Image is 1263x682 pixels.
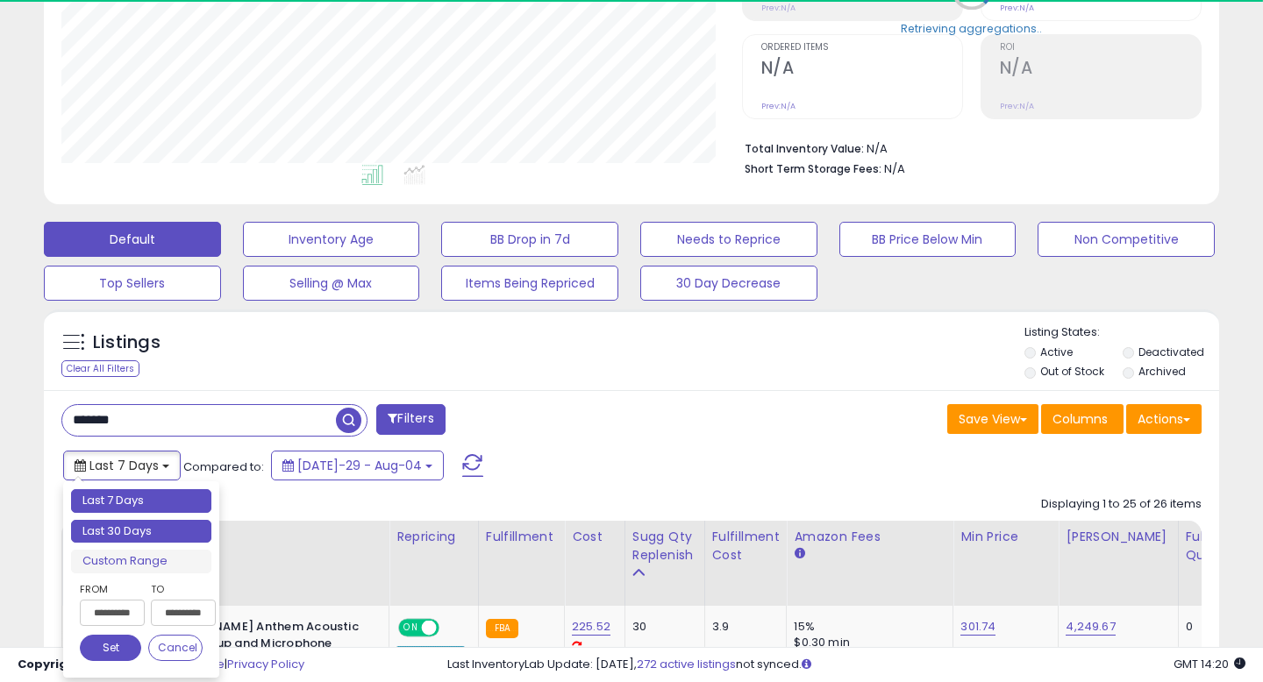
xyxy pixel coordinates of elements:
[1040,345,1073,359] label: Active
[1066,528,1170,546] div: [PERSON_NAME]
[572,618,610,636] a: 225.52
[376,404,445,435] button: Filters
[243,222,420,257] button: Inventory Age
[794,619,939,635] div: 15%
[400,621,422,636] span: ON
[44,266,221,301] button: Top Sellers
[108,528,382,546] div: Title
[486,619,518,638] small: FBA
[396,528,471,546] div: Repricing
[794,546,804,562] small: Amazon Fees.
[1038,222,1215,257] button: Non Competitive
[148,635,203,661] button: Cancel
[152,619,365,656] b: [PERSON_NAME] Anthem Acoustic Guitar Pickup and Microphone
[71,489,211,513] li: Last 7 Days
[486,528,557,546] div: Fulfillment
[624,521,704,606] th: Please note that this number is a calculation based on your required days of coverage and your ve...
[1186,619,1240,635] div: 0
[93,330,161,355] h5: Listings
[61,360,139,377] div: Clear All Filters
[447,657,1245,673] div: Last InventoryLab Update: [DATE], not synced.
[227,656,304,672] a: Privacy Policy
[44,222,221,257] button: Default
[712,528,780,565] div: Fulfillment Cost
[18,656,82,672] strong: Copyright
[71,520,211,543] li: Last 30 Days
[18,657,304,673] div: seller snap | |
[80,580,141,598] label: From
[947,404,1038,434] button: Save View
[89,457,159,474] span: Last 7 Days
[1052,410,1108,428] span: Columns
[1126,404,1202,434] button: Actions
[1024,324,1220,341] p: Listing States:
[640,222,817,257] button: Needs to Reprice
[71,550,211,573] li: Custom Range
[960,528,1051,546] div: Min Price
[80,635,141,661] button: Set
[901,20,1042,36] div: Retrieving aggregations..
[794,528,945,546] div: Amazon Fees
[839,222,1017,257] button: BB Price Below Min
[1040,364,1104,379] label: Out of Stock
[1174,656,1245,672] span: 2025-08-12 14:20 GMT
[640,266,817,301] button: 30 Day Decrease
[243,266,420,301] button: Selling @ Max
[1066,618,1115,636] a: 4,249.67
[441,266,618,301] button: Items Being Repriced
[271,451,444,480] button: [DATE]-29 - Aug-04
[960,618,995,636] a: 301.74
[632,528,697,565] div: Sugg Qty Replenish
[712,619,774,635] div: 3.9
[1041,496,1202,513] div: Displaying 1 to 25 of 26 items
[183,458,264,475] span: Compared to:
[1138,364,1186,379] label: Archived
[572,528,617,546] div: Cost
[1186,528,1246,565] div: Fulfillable Quantity
[632,619,691,635] div: 30
[1041,404,1124,434] button: Columns
[637,656,736,672] a: 272 active listings
[1138,345,1204,359] label: Deactivated
[441,222,618,257] button: BB Drop in 7d
[437,621,465,636] span: OFF
[63,451,181,480] button: Last 7 Days
[297,457,422,474] span: [DATE]-29 - Aug-04
[151,580,203,598] label: To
